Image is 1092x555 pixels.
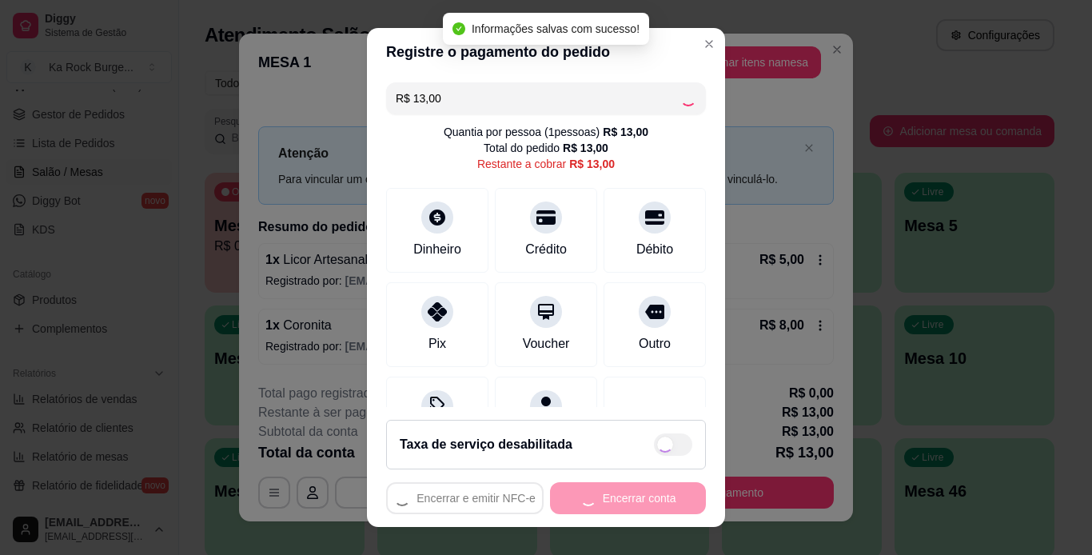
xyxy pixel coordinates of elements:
span: check-circle [452,22,465,35]
div: Restante a cobrar [477,156,615,172]
input: Ex.: hambúrguer de cordeiro [396,82,680,114]
div: Débito [636,240,673,259]
div: R$ 13,00 [603,124,648,140]
div: R$ 13,00 [569,156,615,172]
div: Quantia por pessoa ( 1 pessoas) [444,124,648,140]
h2: Taxa de serviço desabilitada [400,435,572,454]
div: Outro [639,334,671,353]
span: Informações salvas com sucesso! [472,22,640,35]
div: R$ 13,00 [563,140,608,156]
div: Total do pedido [484,140,608,156]
div: Dinheiro [413,240,461,259]
div: Loading [680,90,696,106]
div: Pix [428,334,446,353]
header: Registre o pagamento do pedido [367,28,725,76]
button: Close [696,31,722,57]
div: Voucher [523,334,570,353]
div: Crédito [525,240,567,259]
